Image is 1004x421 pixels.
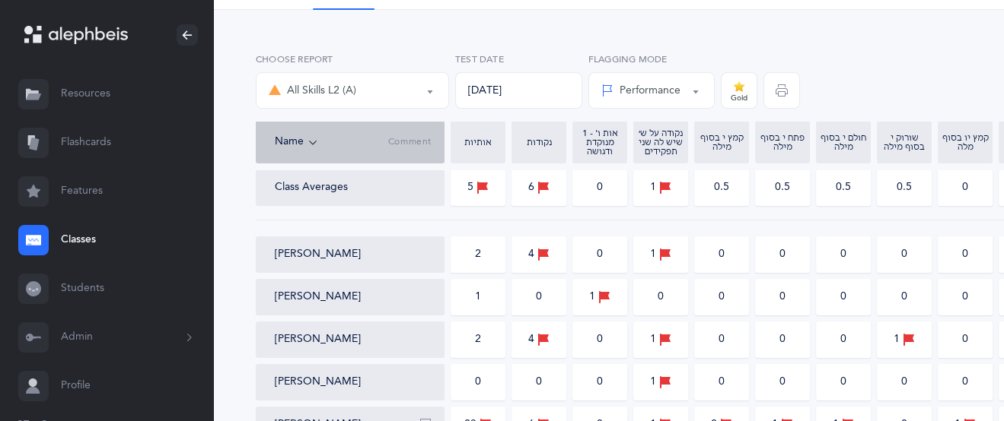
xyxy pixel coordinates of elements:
[714,180,729,195] div: 0.5
[528,179,550,196] div: 6
[275,290,361,305] button: [PERSON_NAME]
[475,290,481,305] div: 1
[901,290,907,305] div: 0
[901,375,907,390] div: 0
[576,128,623,156] div: 1 - אות ו' מנוקדת ודגושה
[733,81,745,92] img: fluency-star.svg
[589,289,610,305] div: 1
[637,128,684,156] div: נקודה על ש׳ שיש לה שני תפקידים
[894,331,915,348] div: 1
[515,138,563,147] div: נקודות
[759,133,806,151] div: פתח י בסוף מילה
[588,72,716,109] button: Performance
[962,332,968,347] div: 0
[962,290,968,305] div: 0
[597,375,603,390] div: 0
[475,375,481,390] div: 0
[840,375,846,390] div: 0
[528,246,550,263] div: 4
[840,290,846,305] div: 0
[597,332,603,347] div: 0
[658,290,664,305] div: 0
[779,375,786,390] div: 0
[698,133,745,151] div: קמץ י בסוף מילה
[597,247,603,262] div: 0
[779,332,786,347] div: 0
[269,81,356,100] div: All Skills L2 (A)
[601,83,680,99] div: Performance
[388,136,432,148] span: Comment
[731,94,747,102] div: Gold
[256,72,449,109] button: All Skills L2 (A)
[475,247,481,262] div: 2
[901,247,907,262] div: 0
[597,180,603,195] div: 0
[719,247,725,262] div: 0
[536,375,542,390] div: 0
[275,134,388,150] div: Name
[775,180,790,195] div: 0.5
[275,180,348,195] div: Class Averages
[650,246,671,263] div: 1
[928,345,986,403] iframe: Drift Widget Chat Controller
[588,52,716,66] label: Flagging Mode
[721,72,757,109] button: Gold
[275,247,361,262] button: [PERSON_NAME]
[779,247,786,262] div: 0
[256,52,449,66] label: Choose report
[475,332,481,347] div: 2
[454,138,502,147] div: אותיות
[881,133,928,151] div: שורוק י בסוף מילה
[650,179,671,196] div: 1
[528,331,550,348] div: 4
[962,180,968,195] div: 0
[719,375,725,390] div: 0
[536,290,542,305] div: 0
[840,332,846,347] div: 0
[779,290,786,305] div: 0
[467,179,489,196] div: 5
[820,133,867,151] div: חולם י בסוף מילה
[650,331,671,348] div: 1
[897,180,912,195] div: 0.5
[962,247,968,262] div: 0
[455,72,582,109] div: [DATE]
[719,332,725,347] div: 0
[650,374,671,391] div: 1
[836,180,851,195] div: 0.5
[275,332,361,347] button: [PERSON_NAME]
[455,52,582,66] label: Test Date
[942,133,989,151] div: קמץ יו בסוף מלה
[275,375,361,390] button: [PERSON_NAME]
[840,247,846,262] div: 0
[719,290,725,305] div: 0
